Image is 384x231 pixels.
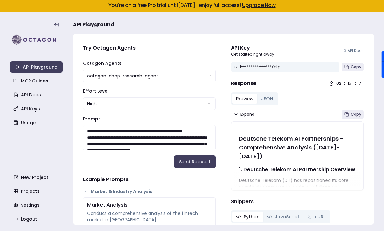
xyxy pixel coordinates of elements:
[239,166,356,173] h2: 1. Deutsche Telekom AI Partnership Overview
[73,21,114,28] span: API Playground
[342,63,364,71] button: Copy
[11,75,63,87] a: MCP Guides
[240,112,254,117] span: Expand
[11,89,63,100] a: API Docs
[10,33,63,46] img: logo-rect-yK7x_WSZ.svg
[242,2,276,9] a: Upgrade Now
[231,52,274,57] p: Get started right away
[342,110,364,119] button: Copy
[10,61,63,73] a: API Playground
[351,64,361,70] span: Copy
[275,214,299,220] span: JavaScript
[336,81,342,86] div: 02
[83,60,122,66] label: Octagon Agents
[87,201,212,209] div: Market Analysis
[348,81,353,86] div: 15
[315,214,325,220] span: cURL
[359,81,364,86] div: 71
[244,214,259,220] span: Python
[355,81,356,86] div: :
[11,172,63,183] a: New Project
[344,81,345,86] div: :
[11,185,63,197] a: Projects
[257,94,277,104] button: JSON
[87,210,212,223] div: Conduct a comprehensive analysis of the fintech market in [GEOGRAPHIC_DATA].
[174,155,216,168] button: Send Request
[83,176,216,183] h4: Example Prompts
[11,103,63,114] a: API Keys
[83,116,100,122] label: Prompt
[231,44,274,52] div: API Key
[231,198,364,205] h4: Snippets
[83,88,109,94] label: Effort Level
[11,117,63,128] a: Usage
[231,110,257,119] button: Expand
[231,80,256,87] h4: Response
[5,3,379,8] h5: You're on a free Pro trial until [DATE] - enjoy full access!
[11,213,63,225] a: Logout
[239,134,356,161] h1: Deutsche Telekom AI Partnerships – Comprehensive Analysis ([DATE]-[DATE])
[232,94,257,104] button: Preview
[83,188,216,195] button: Market & Industry Analysis
[83,44,216,52] h4: Try Octagon Agents
[11,199,63,211] a: Settings
[351,112,361,117] span: Copy
[342,48,364,53] a: API Docs
[239,177,356,222] p: Deutsche Telekom (DT) has repositioned its core growth strategy around artificial intelligence, d...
